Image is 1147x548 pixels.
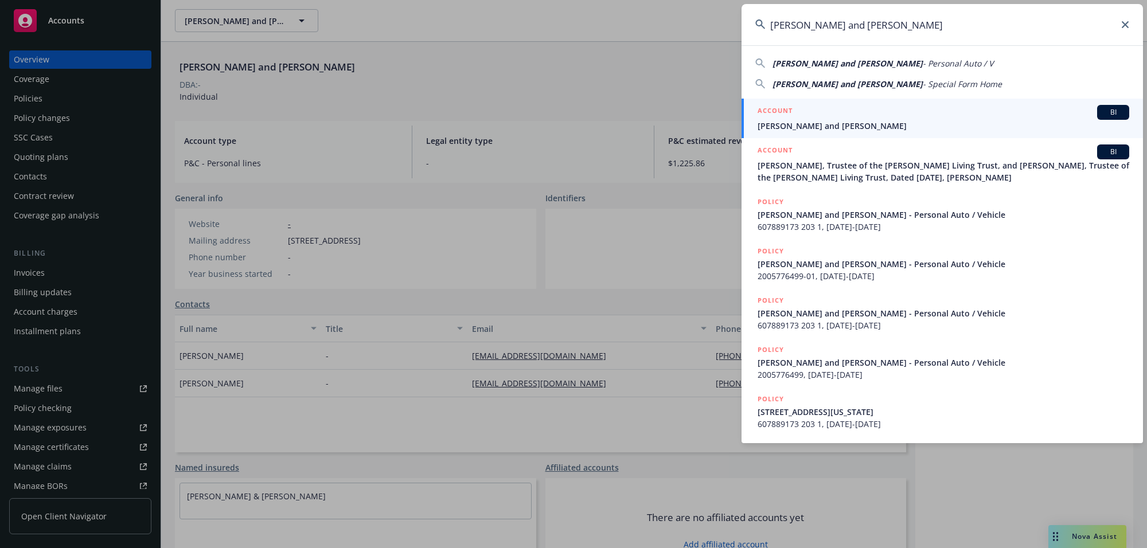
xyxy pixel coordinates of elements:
[758,344,784,355] h5: POLICY
[758,144,793,158] h5: ACCOUNT
[758,357,1129,369] span: [PERSON_NAME] and [PERSON_NAME] - Personal Auto / Vehicle
[758,295,784,306] h5: POLICY
[758,159,1129,183] span: [PERSON_NAME], Trustee of the [PERSON_NAME] Living Trust, and [PERSON_NAME], Trustee of the [PERS...
[758,369,1129,381] span: 2005776499, [DATE]-[DATE]
[742,190,1143,239] a: POLICY[PERSON_NAME] and [PERSON_NAME] - Personal Auto / Vehicle607889173 203 1, [DATE]-[DATE]
[758,270,1129,282] span: 2005776499-01, [DATE]-[DATE]
[758,393,784,405] h5: POLICY
[758,120,1129,132] span: [PERSON_NAME] and [PERSON_NAME]
[742,288,1143,338] a: POLICY[PERSON_NAME] and [PERSON_NAME] - Personal Auto / Vehicle607889173 203 1, [DATE]-[DATE]
[742,338,1143,387] a: POLICY[PERSON_NAME] and [PERSON_NAME] - Personal Auto / Vehicle2005776499, [DATE]-[DATE]
[758,258,1129,270] span: [PERSON_NAME] and [PERSON_NAME] - Personal Auto / Vehicle
[1102,107,1125,118] span: BI
[758,418,1129,430] span: 607889173 203 1, [DATE]-[DATE]
[773,79,923,89] span: [PERSON_NAME] and [PERSON_NAME]
[758,319,1129,331] span: 607889173 203 1, [DATE]-[DATE]
[773,58,923,69] span: [PERSON_NAME] and [PERSON_NAME]
[742,387,1143,436] a: POLICY[STREET_ADDRESS][US_STATE]607889173 203 1, [DATE]-[DATE]
[758,221,1129,233] span: 607889173 203 1, [DATE]-[DATE]
[742,138,1143,190] a: ACCOUNTBI[PERSON_NAME], Trustee of the [PERSON_NAME] Living Trust, and [PERSON_NAME], Trustee of ...
[758,196,784,208] h5: POLICY
[923,79,1002,89] span: - Special Form Home
[742,239,1143,288] a: POLICY[PERSON_NAME] and [PERSON_NAME] - Personal Auto / Vehicle2005776499-01, [DATE]-[DATE]
[742,99,1143,138] a: ACCOUNTBI[PERSON_NAME] and [PERSON_NAME]
[923,58,993,69] span: - Personal Auto / V
[758,245,784,257] h5: POLICY
[758,307,1129,319] span: [PERSON_NAME] and [PERSON_NAME] - Personal Auto / Vehicle
[1102,147,1125,157] span: BI
[742,4,1143,45] input: Search...
[758,406,1129,418] span: [STREET_ADDRESS][US_STATE]
[758,209,1129,221] span: [PERSON_NAME] and [PERSON_NAME] - Personal Auto / Vehicle
[758,105,793,119] h5: ACCOUNT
